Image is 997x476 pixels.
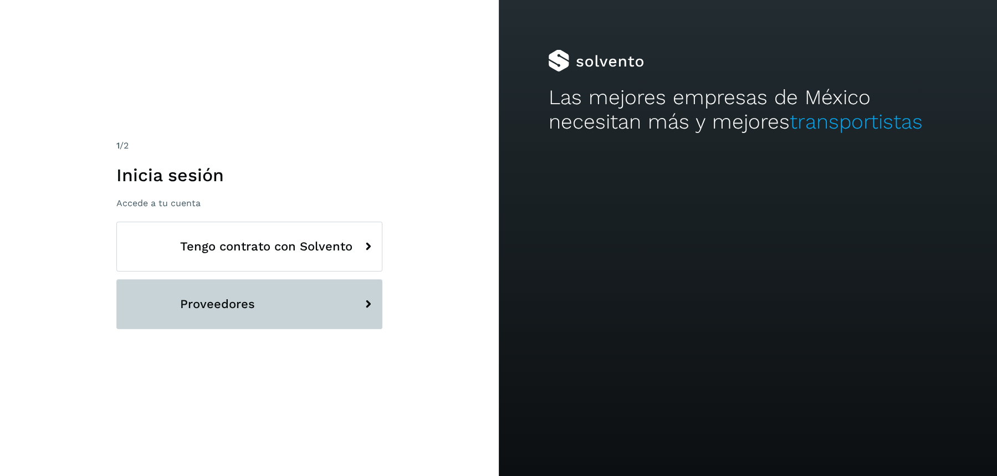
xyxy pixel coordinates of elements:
h1: Inicia sesión [116,165,382,186]
span: transportistas [789,110,922,134]
span: 1 [116,140,120,151]
div: /2 [116,139,382,152]
span: Tengo contrato con Solvento [180,240,352,253]
h2: Las mejores empresas de México necesitan más y mejores [548,85,947,135]
span: Proveedores [180,298,255,311]
button: Tengo contrato con Solvento [116,222,382,272]
button: Proveedores [116,279,382,329]
p: Accede a tu cuenta [116,198,382,208]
